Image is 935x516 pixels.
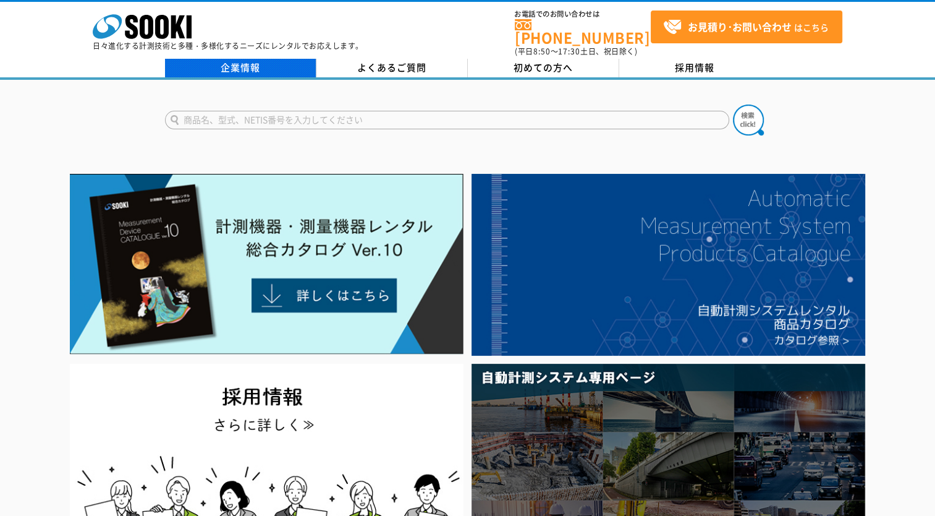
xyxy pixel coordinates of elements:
[533,46,551,57] span: 8:50
[515,11,651,18] span: お電話でのお問い合わせは
[468,59,619,77] a: 初めての方へ
[619,59,771,77] a: 採用情報
[514,61,573,74] span: 初めての方へ
[165,111,729,129] input: 商品名、型式、NETIS番号を入力してください
[70,174,463,355] img: Catalog Ver10
[663,18,829,37] span: はこちら
[93,42,363,49] p: 日々進化する計測技術と多種・多様化するニーズにレンタルでお応えします。
[558,46,580,57] span: 17:30
[733,105,764,135] img: btn_search.png
[165,59,316,77] a: 企業情報
[515,19,651,45] a: [PHONE_NUMBER]
[515,46,637,57] span: (平日 ～ 土日、祝日除く)
[688,19,792,34] strong: お見積り･お問い合わせ
[651,11,842,43] a: お見積り･お問い合わせはこちら
[316,59,468,77] a: よくあるご質問
[472,174,865,356] img: 自動計測システムカタログ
